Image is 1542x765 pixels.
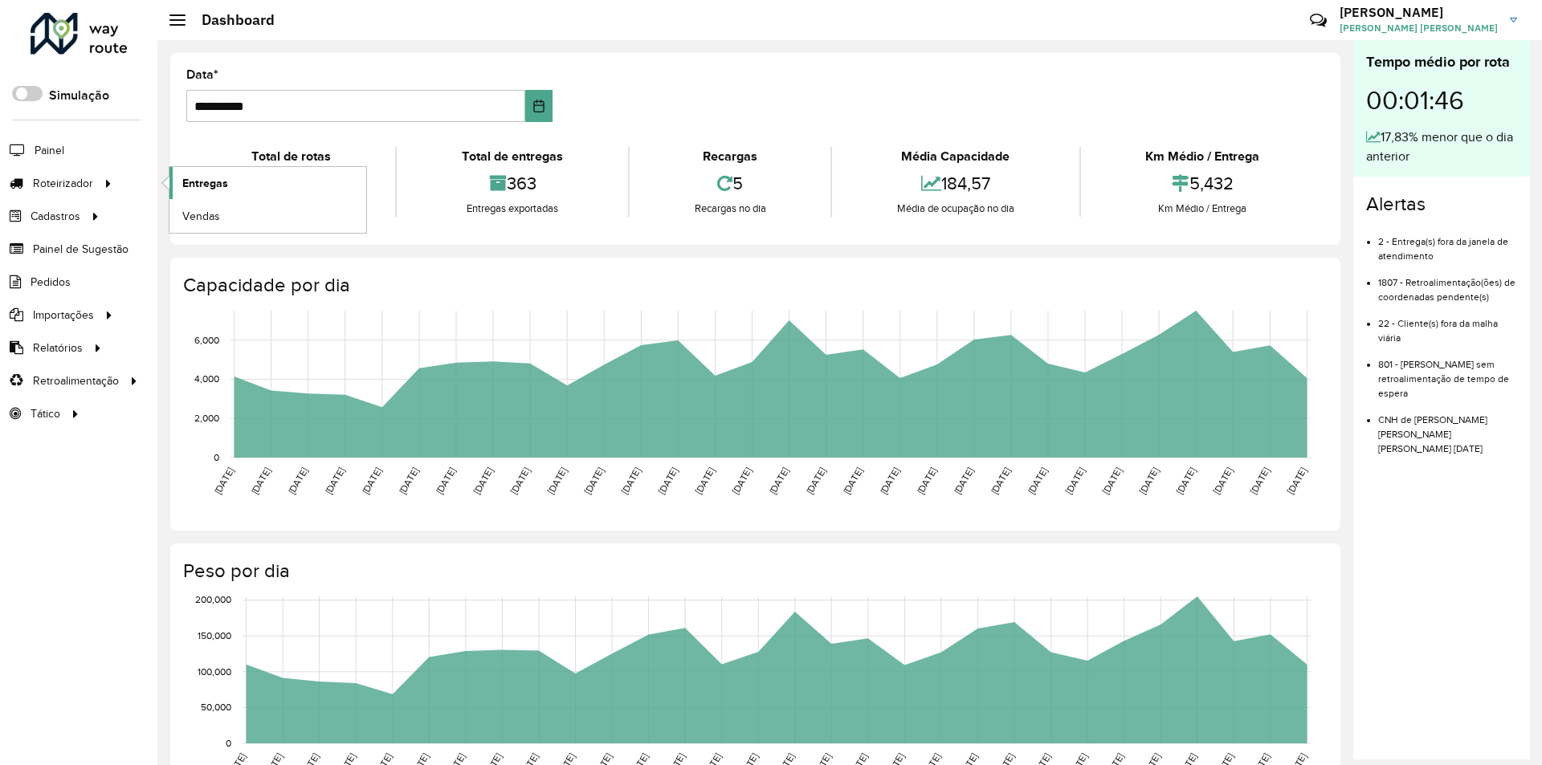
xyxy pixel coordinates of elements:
div: 5 [634,166,826,201]
div: 363 [401,166,623,201]
div: 00:01:46 [1366,73,1517,128]
text: 4,000 [194,374,219,385]
text: [DATE] [397,466,420,496]
text: [DATE] [434,466,457,496]
div: Tempo médio por rota [1366,51,1517,73]
text: 100,000 [198,666,231,677]
text: [DATE] [656,466,679,496]
text: [DATE] [619,466,642,496]
span: Importações [33,307,94,323]
span: Vendas [182,208,220,225]
div: Média Capacidade [836,147,1075,166]
h3: [PERSON_NAME] [1340,5,1498,20]
text: [DATE] [1137,466,1161,496]
text: [DATE] [545,466,569,496]
text: [DATE] [1211,466,1234,496]
li: 801 - [PERSON_NAME] sem retroalimentação de tempo de espera [1378,345,1517,401]
a: Entregas [169,167,366,199]
text: 6,000 [194,335,219,345]
text: [DATE] [1026,466,1049,496]
span: Painel de Sugestão [33,241,128,258]
span: Entregas [182,175,228,192]
div: Total de entregas [401,147,623,166]
button: Choose Date [525,90,553,122]
div: Km Médio / Entrega [1085,147,1320,166]
li: 2 - Entrega(s) fora da janela de atendimento [1378,222,1517,263]
text: [DATE] [471,466,495,496]
text: [DATE] [878,466,901,496]
span: Cadastros [31,208,80,225]
text: [DATE] [323,466,346,496]
text: [DATE] [1100,466,1124,496]
li: CNH de [PERSON_NAME] [PERSON_NAME] [PERSON_NAME] [DATE] [1378,401,1517,456]
li: 1807 - Retroalimentação(ões) de coordenadas pendente(s) [1378,263,1517,304]
text: 150,000 [198,630,231,641]
div: 17,83% menor que o dia anterior [1366,128,1517,166]
text: [DATE] [989,466,1012,496]
a: Contato Rápido [1301,3,1336,38]
text: [DATE] [730,466,753,496]
span: Relatórios [33,340,83,356]
text: [DATE] [841,466,864,496]
span: Roteirizador [33,175,93,192]
div: Km Médio / Entrega [1085,201,1320,217]
li: 22 - Cliente(s) fora da malha viária [1378,304,1517,345]
text: [DATE] [212,466,235,496]
div: Média de ocupação no dia [836,201,1075,217]
text: [DATE] [1174,466,1197,496]
text: [DATE] [1285,466,1308,496]
span: Painel [35,142,64,159]
h4: Alertas [1366,193,1517,216]
div: 5,432 [1085,166,1320,201]
text: [DATE] [804,466,827,496]
div: Entregas exportadas [401,201,623,217]
div: Recargas no dia [634,201,826,217]
h4: Capacidade por dia [183,274,1324,297]
div: Recargas [634,147,826,166]
text: 200,000 [195,595,231,605]
text: [DATE] [360,466,383,496]
label: Data [186,65,218,84]
text: [DATE] [582,466,606,496]
label: Simulação [49,86,109,105]
h4: Peso por dia [183,560,1324,583]
text: [DATE] [508,466,532,496]
span: Tático [31,405,60,422]
div: Total de rotas [190,147,391,166]
text: [DATE] [1063,466,1086,496]
div: Críticas? Dúvidas? Elogios? Sugestões? Entre em contato conosco! [1118,5,1286,48]
div: 184,57 [836,166,1075,201]
text: [DATE] [915,466,938,496]
text: [DATE] [1248,466,1271,496]
h2: Dashboard [186,11,275,29]
text: 50,000 [201,702,231,713]
text: 2,000 [194,413,219,423]
text: 0 [226,738,231,748]
text: [DATE] [249,466,272,496]
text: 0 [214,452,219,462]
text: [DATE] [286,466,309,496]
span: Pedidos [31,274,71,291]
a: Vendas [169,200,366,232]
span: Retroalimentação [33,372,119,389]
text: [DATE] [693,466,716,496]
span: [PERSON_NAME] [PERSON_NAME] [1340,21,1498,35]
text: [DATE] [952,466,975,496]
text: [DATE] [767,466,790,496]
